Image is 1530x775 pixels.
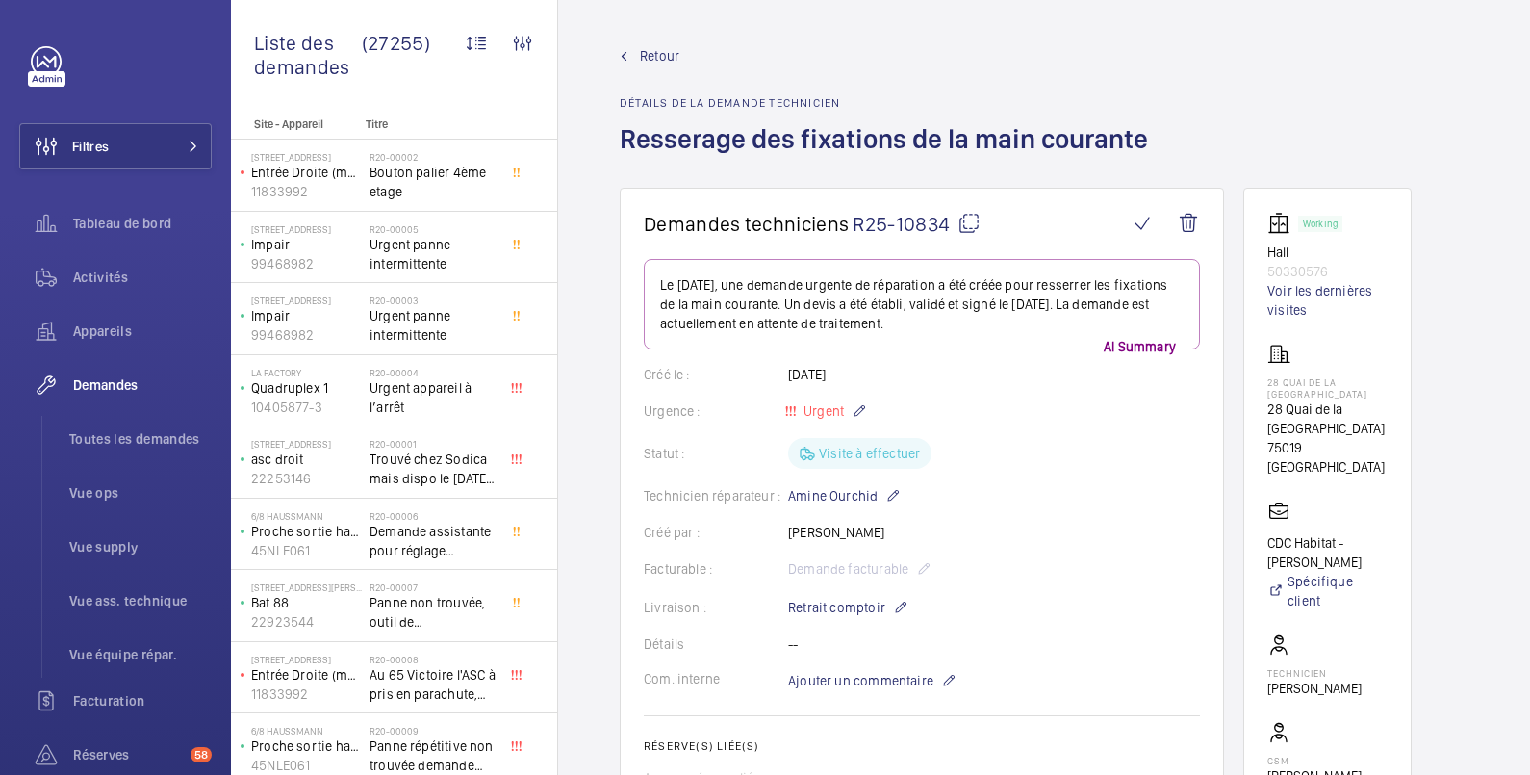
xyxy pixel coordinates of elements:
[251,367,362,378] p: La Factory
[370,163,497,201] span: Bouton palier 4ème etage
[73,214,212,233] span: Tableau de bord
[251,254,362,273] p: 99468982
[69,537,212,556] span: Vue supply
[370,736,497,775] span: Panne répétitive non trouvée demande assistance expert technique
[254,31,362,79] span: Liste des demandes
[251,182,362,201] p: 11833992
[370,725,497,736] h2: R20-00009
[251,756,362,775] p: 45NLE061
[788,596,908,619] p: Retrait comptoir
[853,212,981,236] span: R25-10834
[251,325,362,345] p: 99468982
[370,654,497,665] h2: R20-00008
[251,450,362,469] p: asc droit
[251,522,362,541] p: Proche sortie hall Pelletier
[1267,667,1362,679] p: Technicien
[251,665,362,685] p: Entrée Droite (monte-charge)
[370,367,497,378] h2: R20-00004
[370,510,497,522] h2: R20-00006
[73,268,212,287] span: Activités
[251,736,362,756] p: Proche sortie hall Pelletier
[69,429,212,449] span: Toutes les demandes
[1267,212,1298,235] img: elevator.svg
[1303,220,1338,227] p: Working
[1267,262,1388,281] p: 50330576
[251,235,362,254] p: Impair
[660,275,1184,333] p: Le [DATE], une demande urgente de réparation a été créée pour resserrer les fixations de la main ...
[644,212,849,236] span: Demandes techniciens
[370,306,497,345] span: Urgent panne intermittente
[1267,755,1362,766] p: CSM
[370,223,497,235] h2: R20-00005
[370,450,497,488] span: Trouvé chez Sodica mais dispo le [DATE] [URL][DOMAIN_NAME]
[1096,337,1184,356] p: AI Summary
[251,398,362,417] p: 10405877-3
[251,612,362,632] p: 22923544
[251,163,362,182] p: Entrée Droite (monte-charge)
[370,151,497,163] h2: R20-00002
[370,235,497,273] span: Urgent panne intermittente
[1267,533,1388,572] p: CDC Habitat - [PERSON_NAME]
[251,223,362,235] p: [STREET_ADDRESS]
[251,593,362,612] p: Bat 88
[788,484,901,507] p: Amine Ourchid
[251,151,362,163] p: [STREET_ADDRESS]
[370,665,497,704] span: Au 65 Victoire l'ASC à pris en parachute, toutes les sécu coupé, il est au 3 ème, asc sans machin...
[19,123,212,169] button: Filtres
[73,322,212,341] span: Appareils
[1267,243,1388,262] p: Hall
[370,438,497,450] h2: R20-00001
[251,510,362,522] p: 6/8 Haussmann
[73,375,212,395] span: Demandes
[1267,281,1388,320] a: Voir les dernières visites
[1267,400,1388,438] p: 28 Quai de la [GEOGRAPHIC_DATA]
[251,725,362,736] p: 6/8 Haussmann
[251,295,362,306] p: [STREET_ADDRESS]
[251,685,362,704] p: 11833992
[251,438,362,450] p: [STREET_ADDRESS]
[640,46,679,65] span: Retour
[73,691,212,710] span: Facturation
[788,671,933,690] span: Ajouter un commentaire
[644,739,1200,753] h2: Réserve(s) liée(s)
[370,581,497,593] h2: R20-00007
[72,137,109,156] span: Filtres
[800,403,844,419] span: Urgent
[251,654,362,665] p: [STREET_ADDRESS]
[251,541,362,560] p: 45NLE061
[370,295,497,306] h2: R20-00003
[251,306,362,325] p: Impair
[69,591,212,610] span: Vue ass. technique
[69,483,212,503] span: Vue ops
[1267,376,1388,400] p: 28 Quai de la [GEOGRAPHIC_DATA]
[251,469,362,488] p: 22253146
[1267,572,1388,610] a: Spécifique client
[620,121,1160,188] h1: Resserage des fixations de la main courante
[251,378,362,398] p: Quadruplex 1
[370,593,497,632] span: Panne non trouvée, outil de déverouillouge impératif pour le diagnostic
[69,645,212,664] span: Vue équipe répar.
[1267,679,1362,698] p: [PERSON_NAME]
[1267,438,1388,477] p: 75019 [GEOGRAPHIC_DATA]
[231,117,358,131] p: Site - Appareil
[366,117,493,131] p: Titre
[73,745,183,764] span: Réserves
[620,96,1160,110] h2: Détails de la demande technicien
[191,747,212,762] span: 58
[370,378,497,417] span: Urgent appareil à l’arrêt
[251,581,362,593] p: [STREET_ADDRESS][PERSON_NAME]
[370,522,497,560] span: Demande assistante pour réglage d'opérateurs porte cabine double accès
